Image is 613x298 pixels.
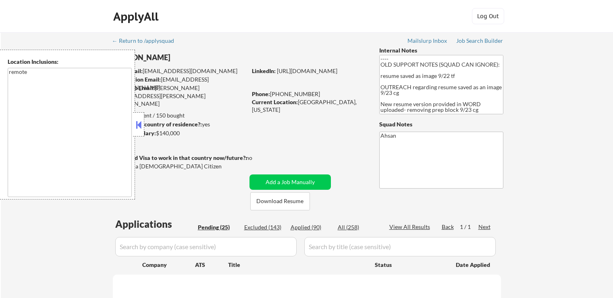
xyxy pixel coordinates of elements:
[379,120,503,128] div: Squad Notes
[198,223,238,231] div: Pending (25)
[250,192,310,210] button: Download Resume
[113,10,161,23] div: ApplyAll
[478,223,491,231] div: Next
[304,237,496,256] input: Search by title (case sensitive)
[407,38,448,46] a: Mailslurp Inbox
[112,38,182,46] a: ← Return to /applysquad
[252,90,270,97] strong: Phone:
[142,261,195,269] div: Company
[112,38,182,44] div: ← Return to /applysquad
[442,223,455,231] div: Back
[112,129,247,137] div: $140,000
[407,38,448,44] div: Mailslurp Inbox
[456,261,491,269] div: Date Applied
[244,223,285,231] div: Excluded (143)
[195,261,228,269] div: ATS
[115,237,297,256] input: Search by company (case sensitive)
[472,8,504,24] button: Log Out
[252,98,366,114] div: [GEOGRAPHIC_DATA], [US_STATE]
[246,154,269,162] div: no
[113,84,247,108] div: [PERSON_NAME][EMAIL_ADDRESS][PERSON_NAME][DOMAIN_NAME]
[252,99,298,105] strong: Current Location:
[112,121,202,128] strong: Can work in country of residence?:
[113,76,247,91] div: [EMAIL_ADDRESS][DOMAIN_NAME]
[291,223,331,231] div: Applied (90)
[460,223,478,231] div: 1 / 1
[277,67,337,74] a: [URL][DOMAIN_NAME]
[338,223,378,231] div: All (258)
[113,52,278,63] div: [PERSON_NAME]
[456,38,503,46] a: Job Search Builder
[456,38,503,44] div: Job Search Builder
[249,174,331,190] button: Add a Job Manually
[113,162,249,170] div: Yes, I am a [DEMOGRAPHIC_DATA] Citizen
[113,154,247,161] strong: Will need Visa to work in that country now/future?:
[228,261,367,269] div: Title
[375,257,444,272] div: Status
[389,223,432,231] div: View All Results
[113,67,247,75] div: [EMAIL_ADDRESS][DOMAIN_NAME]
[112,120,244,128] div: yes
[252,67,276,74] strong: LinkedIn:
[379,46,503,55] div: Internal Notes
[115,219,195,229] div: Applications
[8,58,132,66] div: Location Inclusions:
[252,90,366,98] div: [PHONE_NUMBER]
[112,111,247,120] div: 90 sent / 150 bought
